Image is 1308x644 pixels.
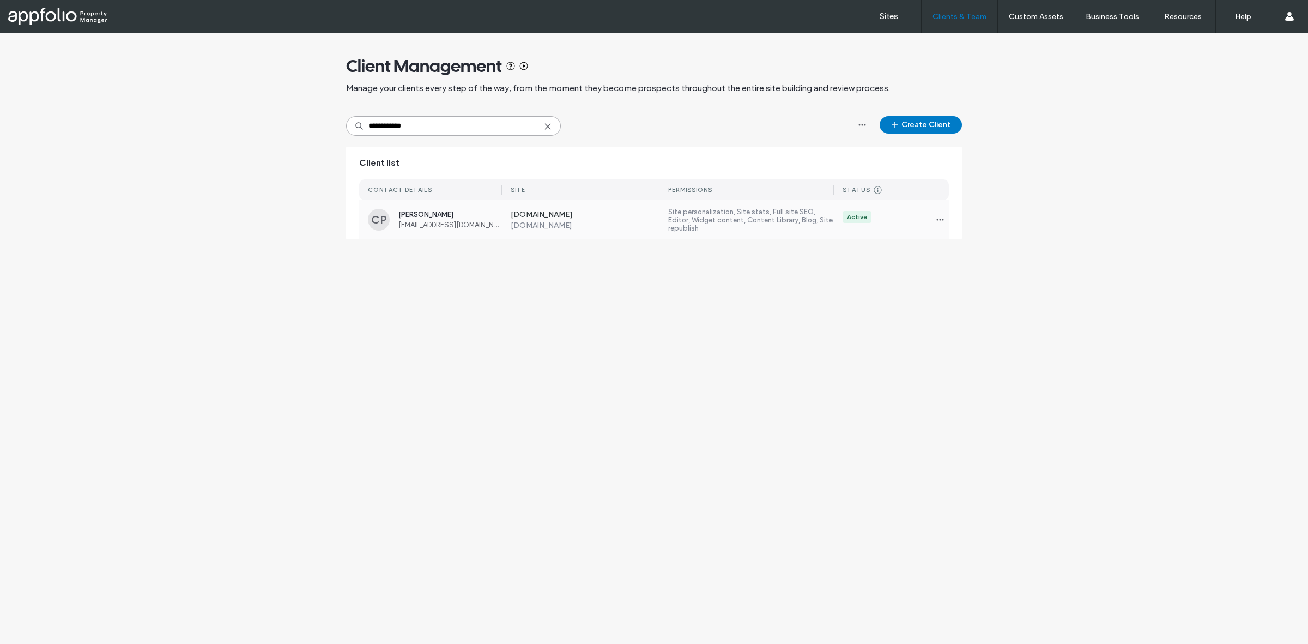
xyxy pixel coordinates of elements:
span: [EMAIL_ADDRESS][DOMAIN_NAME] [398,221,502,229]
label: Site personalization, Site stats, Full site SEO, Editor, Widget content, Content Library, Blog, S... [668,208,834,232]
div: STATUS [843,186,870,194]
span: Manage your clients every step of the way, from the moment they become prospects throughout the e... [346,82,890,94]
label: Custom Assets [1009,12,1063,21]
div: PERMISSIONS [668,186,712,194]
label: Help [1235,12,1251,21]
div: CONTACT DETAILS [368,186,432,194]
span: Help [25,8,47,17]
label: [DOMAIN_NAME] [511,221,660,230]
span: Client list [359,157,399,169]
div: SITE [511,186,525,194]
label: Resources [1164,12,1202,21]
span: [PERSON_NAME] [398,210,502,219]
div: Active [847,212,867,222]
label: Clients & Team [932,12,986,21]
a: CP[PERSON_NAME][EMAIL_ADDRESS][DOMAIN_NAME][DOMAIN_NAME][DOMAIN_NAME]Site personalization, Site s... [359,200,949,239]
span: Client Management [346,55,502,77]
div: CP [368,209,390,231]
button: Create Client [880,116,962,134]
label: Business Tools [1086,12,1139,21]
label: [DOMAIN_NAME] [511,210,660,221]
label: Sites [880,11,898,21]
